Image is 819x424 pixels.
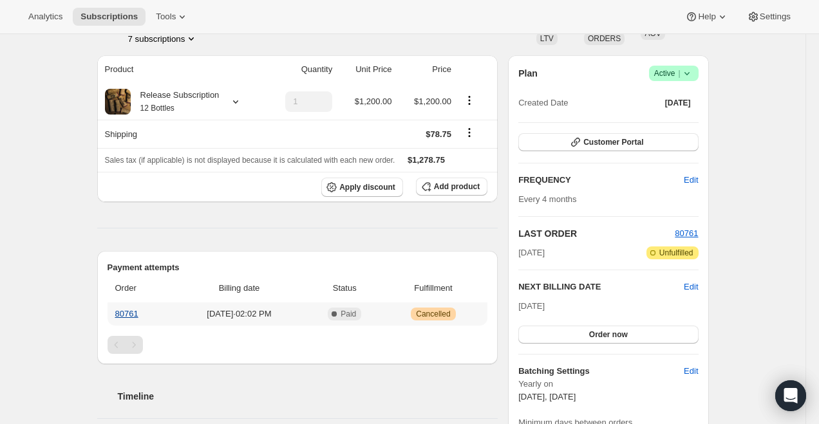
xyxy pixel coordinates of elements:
button: 80761 [675,227,698,240]
span: Active [654,67,693,80]
button: Edit [676,361,706,382]
span: $78.75 [426,129,451,139]
button: Shipping actions [459,125,480,140]
h2: LAST ORDER [518,227,675,240]
span: Status [310,282,379,295]
div: Release Subscription [131,89,220,115]
span: LTV [540,34,554,43]
span: Edit [684,174,698,187]
span: Edit [684,365,698,378]
span: Created Date [518,97,568,109]
button: Settings [739,8,798,26]
span: Paid [341,309,356,319]
span: Tools [156,12,176,22]
span: Sales tax (if applicable) is not displayed because it is calculated with each new order. [105,156,395,165]
span: Customer Portal [583,137,643,147]
span: Help [698,12,715,22]
a: 80761 [675,228,698,238]
h2: Plan [518,67,538,80]
button: Order now [518,326,698,344]
span: Add product [434,181,480,192]
button: Analytics [21,8,70,26]
button: [DATE] [657,94,699,112]
button: Edit [684,281,698,293]
button: Apply discount [321,178,403,197]
img: product img [105,89,131,115]
th: Shipping [97,120,264,148]
span: [DATE] [518,246,545,259]
span: Order now [589,329,628,340]
span: [DATE] [518,301,545,311]
span: Fulfillment [387,282,480,295]
span: Billing date [176,282,303,295]
button: Subscriptions [73,8,146,26]
button: Help [677,8,736,26]
button: Edit [676,170,706,190]
button: Add product [416,178,487,196]
span: $1,200.00 [414,97,451,106]
h2: FREQUENCY [518,174,684,187]
span: | [678,68,680,78]
span: Settings [760,12,791,22]
span: Apply discount [339,182,395,192]
h2: Timeline [118,390,498,403]
button: Product actions [459,93,480,107]
span: Cancelled [416,309,450,319]
span: ORDERS [588,34,621,43]
button: Customer Portal [518,133,698,151]
span: Every 4 months [518,194,576,204]
small: 12 Bottles [140,104,174,113]
th: Price [396,55,455,84]
th: Unit Price [336,55,395,84]
span: Unfulfilled [659,248,693,258]
th: Product [97,55,264,84]
span: $1,200.00 [355,97,392,106]
button: Product actions [128,32,198,45]
span: $1,278.75 [408,155,445,165]
span: [DATE] · 02:02 PM [176,308,303,320]
h2: Payment attempts [108,261,488,274]
span: [DATE] [665,98,691,108]
h6: Batching Settings [518,365,684,378]
h2: NEXT BILLING DATE [518,281,684,293]
nav: Pagination [108,336,488,354]
a: 80761 [115,309,138,318]
span: Subscriptions [80,12,138,22]
span: [DATE], [DATE] [518,392,576,401]
th: Quantity [264,55,336,84]
span: Yearly on [518,378,698,391]
span: Analytics [28,12,62,22]
button: Tools [148,8,196,26]
div: Open Intercom Messenger [775,380,806,411]
th: Order [108,274,173,302]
